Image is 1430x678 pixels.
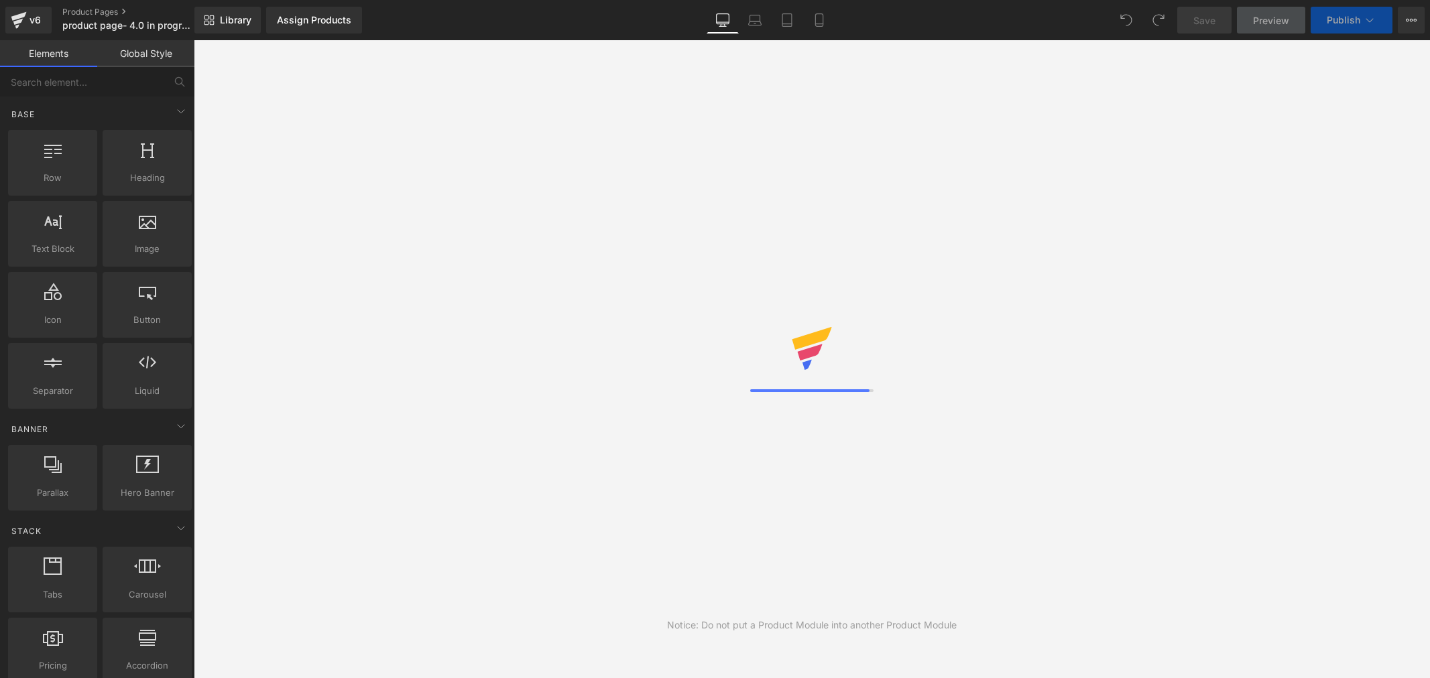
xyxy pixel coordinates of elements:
span: Library [220,14,251,26]
span: Row [12,171,93,185]
span: Heading [107,171,188,185]
span: Icon [12,313,93,327]
span: Carousel [107,588,188,602]
span: Preview [1253,13,1289,27]
button: More [1398,7,1425,33]
span: Image [107,242,188,256]
a: New Library [194,7,261,33]
button: Publish [1311,7,1392,33]
span: Pricing [12,659,93,673]
a: Mobile [803,7,835,33]
div: v6 [27,11,44,29]
a: Product Pages [62,7,217,17]
span: Parallax [12,486,93,500]
a: Laptop [739,7,771,33]
span: Tabs [12,588,93,602]
span: Separator [12,384,93,398]
span: Publish [1327,15,1360,25]
div: Assign Products [277,15,351,25]
span: Text Block [12,242,93,256]
span: Save [1193,13,1215,27]
a: Global Style [97,40,194,67]
div: Notice: Do not put a Product Module into another Product Module [667,618,957,632]
span: Base [10,108,36,121]
span: Button [107,313,188,327]
span: Liquid [107,384,188,398]
span: Accordion [107,659,188,673]
span: Banner [10,423,50,435]
button: Undo [1113,7,1140,33]
a: Preview [1237,7,1305,33]
span: product page- 4.0 in progress [62,20,191,31]
a: v6 [5,7,52,33]
a: Tablet [771,7,803,33]
a: Desktop [707,7,739,33]
button: Redo [1145,7,1172,33]
span: Hero Banner [107,486,188,500]
span: Stack [10,525,43,537]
